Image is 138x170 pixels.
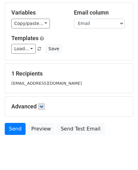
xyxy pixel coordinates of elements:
[57,123,105,135] a: Send Test Email
[106,140,138,170] div: Chat-Widget
[11,9,64,16] h5: Variables
[27,123,55,135] a: Preview
[45,44,62,54] button: Save
[5,123,26,135] a: Send
[11,81,82,86] small: [EMAIL_ADDRESS][DOMAIN_NAME]
[11,70,127,77] h5: 1 Recipients
[74,9,127,16] h5: Email column
[11,44,36,54] a: Load...
[106,140,138,170] iframe: Chat Widget
[11,35,39,41] a: Templates
[11,19,50,28] a: Copy/paste...
[11,103,127,110] h5: Advanced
